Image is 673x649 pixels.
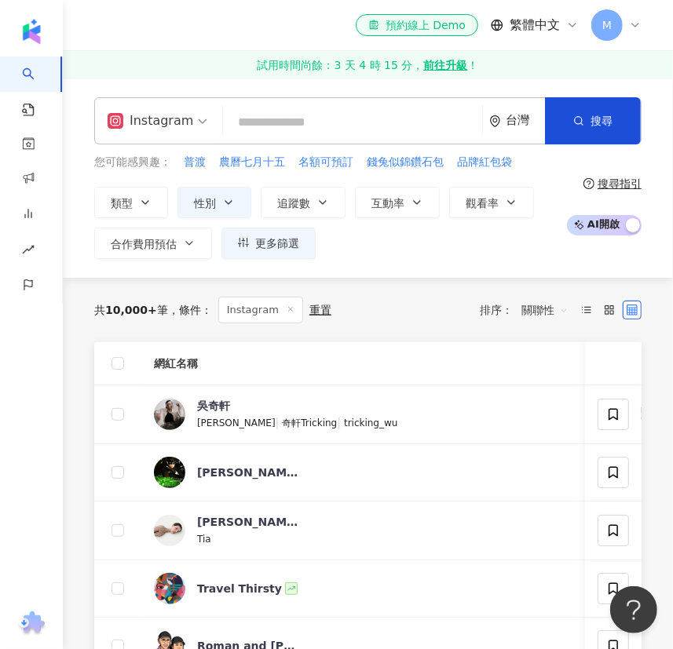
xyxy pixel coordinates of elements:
[598,177,642,190] div: 搜尋指引
[154,457,185,488] img: KOL Avatar
[111,238,177,250] span: 合作費用預估
[261,187,346,218] button: 追蹤數
[449,187,534,218] button: 觀看率
[583,178,594,189] span: question-circle
[183,154,207,171] button: 普渡
[355,187,440,218] button: 互動率
[197,465,299,480] div: [PERSON_NAME] [PERSON_NAME]
[197,514,299,530] div: [PERSON_NAME]
[22,57,53,118] a: search
[591,115,613,127] span: 搜尋
[194,197,216,210] span: 性別
[154,573,565,604] a: KOL AvatarTravel Thirsty
[154,399,185,430] img: KOL Avatar
[298,155,353,170] span: 名額可預訂
[94,155,171,170] span: 您可能感興趣：
[197,581,282,596] div: Travel Thirsty
[366,154,444,171] button: 錢兔似錦鑽石包
[221,228,316,259] button: 更多篩選
[94,228,212,259] button: 合作費用預估
[218,154,286,171] button: 農曆七月十五
[510,16,560,34] span: 繁體中文
[356,14,478,36] a: 預約線上 Demo
[545,97,641,144] button: 搜尋
[456,154,513,171] button: 品牌紅包袋
[367,155,444,170] span: 錢兔似錦鑽石包
[141,342,578,385] th: 網紅名稱
[466,197,499,210] span: 觀看率
[154,514,565,547] a: KOL Avatar[PERSON_NAME]Tia
[506,114,545,127] div: 台灣
[457,155,512,170] span: 品牌紅包袋
[94,187,168,218] button: 類型
[218,297,303,323] span: Instagram
[111,197,133,210] span: 類型
[19,19,44,44] img: logo icon
[423,57,467,73] strong: 前往升級
[197,417,276,428] span: [PERSON_NAME]
[16,611,47,636] img: chrome extension
[154,457,565,488] a: KOL Avatar[PERSON_NAME] [PERSON_NAME]
[184,155,206,170] span: 普渡
[108,108,193,133] div: Instagram
[219,155,285,170] span: 農曆七月十五
[371,197,404,210] span: 互動率
[610,586,657,633] iframe: Help Scout Beacon - Open
[177,187,251,218] button: 性別
[22,234,35,269] span: rise
[197,398,230,414] div: 吳奇軒
[255,237,299,250] span: 更多篩選
[298,154,354,171] button: 名額可預訂
[277,197,310,210] span: 追蹤數
[94,304,168,316] div: 共 筆
[489,115,501,127] span: environment
[105,304,157,316] span: 10,000+
[154,398,565,431] a: KOL Avatar吳奇軒[PERSON_NAME]|奇軒Tricking|tricking_wu
[154,573,185,604] img: KOL Avatar
[368,17,466,33] div: 預約線上 Demo
[168,304,212,316] span: 條件 ：
[197,534,211,545] span: Tia
[63,51,673,79] a: 試用時間尚餘：3 天 4 時 15 分，前往升級！
[154,515,185,546] img: KOL Avatar
[602,16,612,34] span: M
